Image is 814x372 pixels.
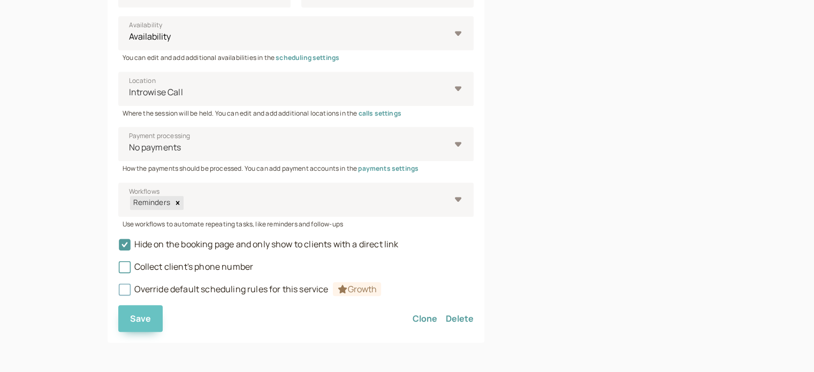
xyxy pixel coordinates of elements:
[333,283,382,295] a: Growth
[118,305,163,332] button: Save
[130,313,151,324] span: Save
[128,86,130,98] input: LocationIntrowise Call
[129,186,159,197] span: Workflows
[184,197,185,209] input: WorkflowsRemindersRemove Reminders
[446,305,474,332] button: Delete
[172,196,184,209] div: Remove Reminders
[118,16,474,50] select: Availability
[118,217,474,229] div: Use workflows to automate repeating tasks, like reminders and follow-ups
[118,261,254,272] span: Collect client's phone number
[129,75,156,86] span: Location
[276,53,339,62] a: scheduling settings
[118,50,474,63] div: You can edit and add additional availabilities in the
[358,164,419,173] a: payments settings
[118,106,474,118] div: Where the session will be held. You can edit and add additional locations in the
[118,161,474,173] div: How the payments should be processed. You can add payment accounts in the
[129,20,163,31] span: Availability
[118,283,382,295] span: Override default scheduling rules for this service
[413,305,437,332] button: Clone
[128,141,130,154] input: Payment processingNo payments
[118,238,399,250] span: Hide on the booking page and only show to clients with a direct link
[760,321,814,372] iframe: Chat Widget
[333,282,382,296] span: Growth
[358,109,401,118] a: calls settings
[129,131,191,141] span: Payment processing
[130,196,172,209] div: Reminders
